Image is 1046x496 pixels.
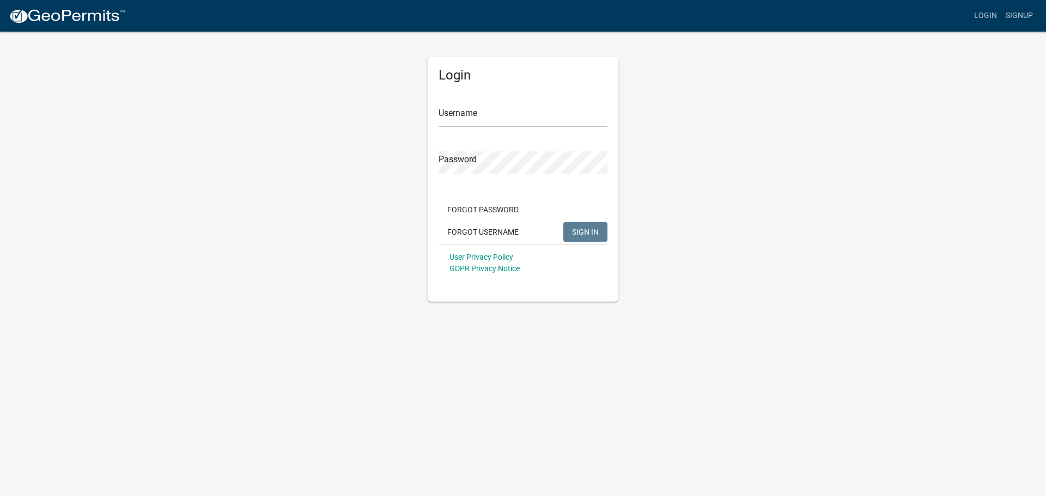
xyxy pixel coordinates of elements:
span: SIGN IN [572,227,599,236]
a: User Privacy Policy [449,253,513,261]
button: Forgot Username [439,222,527,242]
a: Login [970,5,1001,26]
button: Forgot Password [439,200,527,219]
h5: Login [439,68,607,83]
a: GDPR Privacy Notice [449,264,520,273]
button: SIGN IN [563,222,607,242]
a: Signup [1001,5,1037,26]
